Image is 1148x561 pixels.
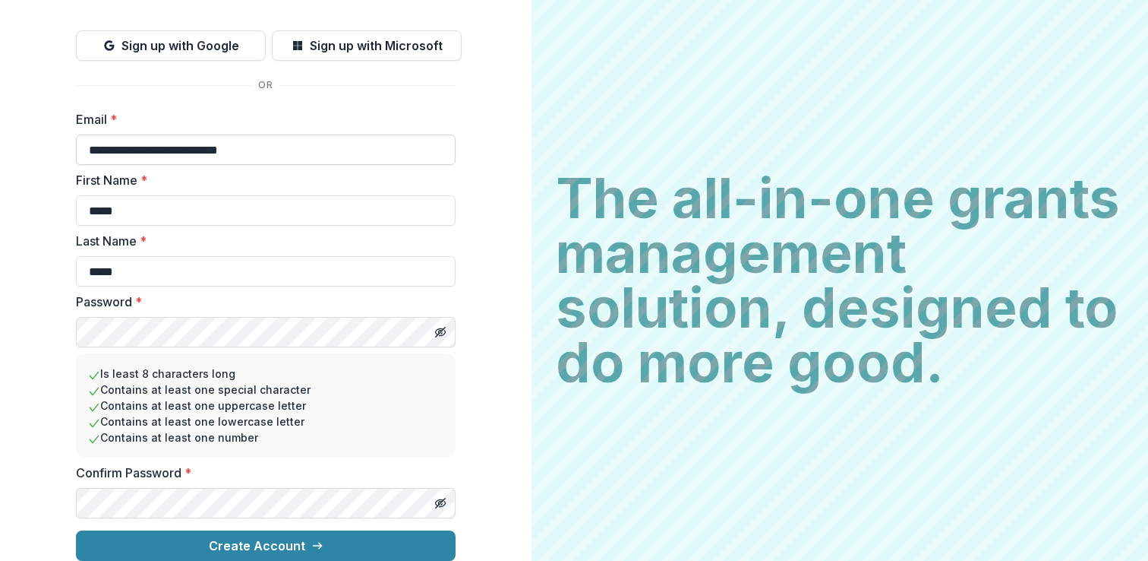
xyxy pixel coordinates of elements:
[76,171,446,189] label: First Name
[88,429,443,445] li: Contains at least one number
[88,398,443,414] li: Contains at least one uppercase letter
[88,366,443,382] li: Is least 8 characters long
[76,30,266,61] button: Sign up with Google
[76,232,446,250] label: Last Name
[88,382,443,398] li: Contains at least one special character
[272,30,462,61] button: Sign up with Microsoft
[76,293,446,311] label: Password
[428,491,453,515] button: Toggle password visibility
[76,531,456,561] button: Create Account
[76,464,446,482] label: Confirm Password
[428,320,453,344] button: Toggle password visibility
[76,110,446,128] label: Email
[88,414,443,429] li: Contains at least one lowercase letter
